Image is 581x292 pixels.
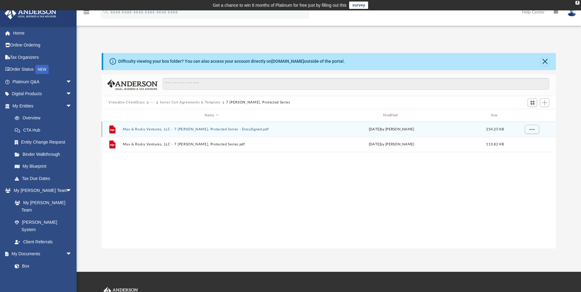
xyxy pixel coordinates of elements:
span: arrow_drop_down [66,248,78,260]
i: search [102,8,109,15]
div: Difficulty viewing your box folder? You can also access your account directly on outside of the p... [118,58,345,65]
a: Overview [9,112,81,124]
button: Close [541,57,549,66]
button: 7 [PERSON_NAME], Protected Series [226,100,290,105]
div: [DATE] by [PERSON_NAME] [303,127,480,132]
a: survey [349,2,368,9]
i: menu [83,9,90,16]
button: ··· [150,100,154,105]
div: NEW [35,65,49,74]
a: Digital Productsarrow_drop_down [4,88,81,100]
a: Entity Change Request [9,136,81,148]
button: More options [525,125,539,134]
button: Switch to Grid View [528,98,537,107]
a: My Blueprint [9,160,78,173]
button: Series Cell Agreements & Template [160,100,220,105]
span: 254.25 KB [486,128,504,131]
img: Anderson Advisors Platinum Portal [3,7,58,19]
div: Name [123,113,300,118]
input: Search files and folders [163,78,549,90]
div: Modified [303,113,480,118]
a: Tax Organizers [4,51,81,63]
a: Order StatusNEW [4,63,81,76]
a: Client Referrals [9,236,78,248]
button: Max & Rocky Ventures, LLC - 7 [PERSON_NAME], Protected Series - DocuSigned.pdf [123,127,300,131]
div: grid [102,122,556,248]
a: Home [4,27,81,39]
a: My Documentsarrow_drop_down [4,248,78,260]
div: close [575,1,579,5]
a: My [PERSON_NAME] Teamarrow_drop_down [4,185,78,197]
span: arrow_drop_down [66,76,78,88]
div: id [510,113,553,118]
span: arrow_drop_down [66,88,78,100]
div: Size [483,113,507,118]
a: Box [9,260,75,272]
a: Platinum Q&Aarrow_drop_down [4,76,81,88]
div: [DATE] by [PERSON_NAME] [303,142,480,148]
span: 113.82 KB [486,143,504,146]
img: User Pic [567,8,576,17]
a: My [PERSON_NAME] Team [9,197,75,216]
button: Max & Rocky Ventures, LLC - 7 [PERSON_NAME], Protected Series.pdf [123,143,300,147]
a: Tax Due Dates [9,172,81,185]
a: [PERSON_NAME] System [9,216,78,236]
div: Get a chance to win 6 months of Platinum for free just by filling out this [213,2,347,9]
span: arrow_drop_down [66,100,78,112]
div: id [104,113,120,118]
a: My Entitiesarrow_drop_down [4,100,81,112]
span: arrow_drop_down [66,185,78,197]
a: CTA Hub [9,124,81,136]
button: Viewable-ClientDocs [108,100,145,105]
a: menu [83,12,90,16]
a: [DOMAIN_NAME] [271,59,304,64]
a: Online Ordering [4,39,81,51]
button: Add [540,98,549,107]
a: Binder Walkthrough [9,148,81,160]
